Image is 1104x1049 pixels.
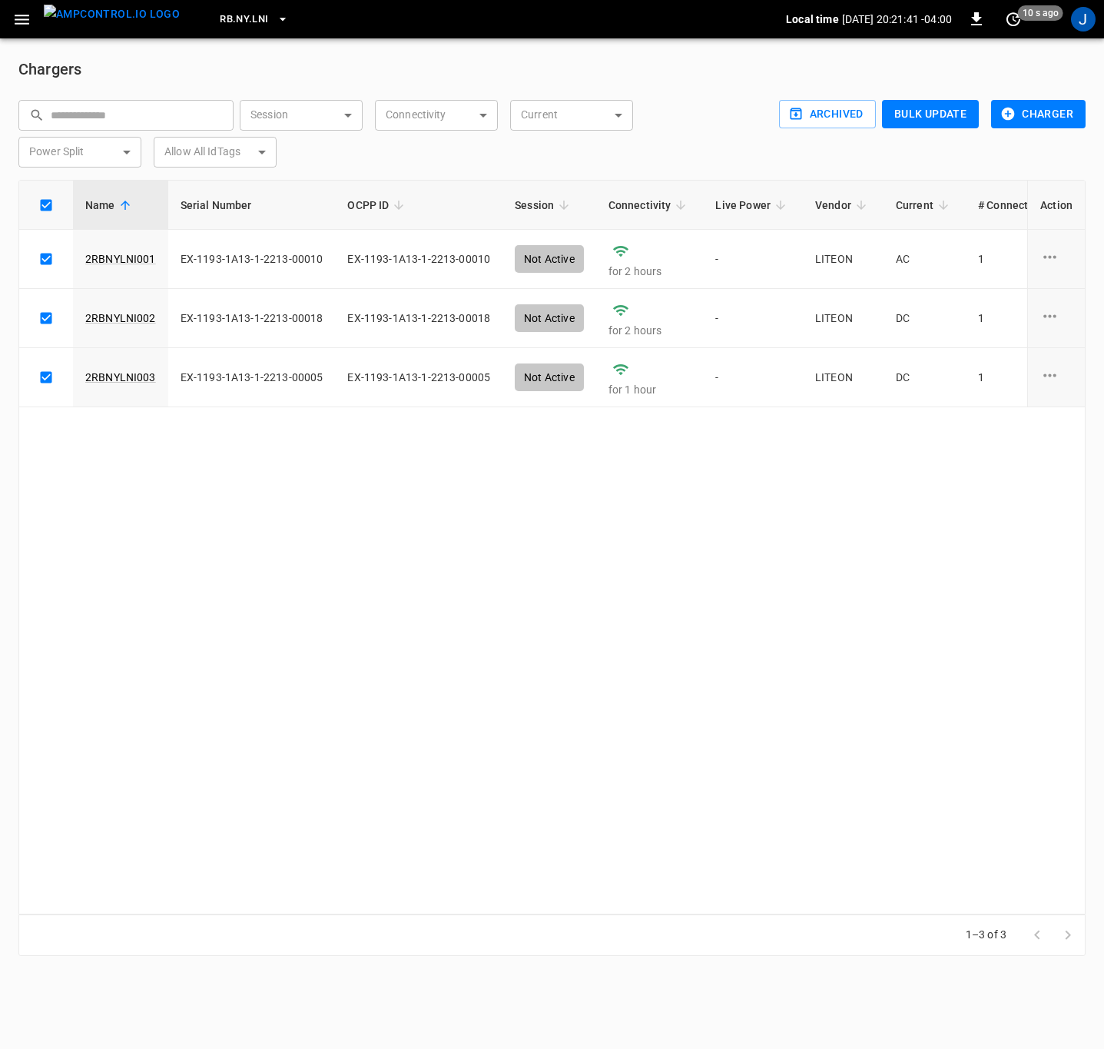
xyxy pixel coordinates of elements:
td: DC [884,348,966,407]
p: 1–3 of 3 [966,927,1006,942]
span: Name [85,196,135,214]
span: 10 s ago [1018,5,1063,21]
th: Action [1027,181,1085,230]
td: AC [884,230,966,289]
div: charge point options [1040,366,1073,389]
a: 2RBNYLNI001 [85,251,156,267]
div: Not Active [515,304,584,332]
p: Local time [786,12,839,27]
td: EX-1193-1A13-1-2213-00018 [335,289,502,348]
button: Bulk update [882,100,979,128]
div: charge point options [1040,307,1073,330]
span: Connectivity [608,196,691,214]
td: 1 [966,230,1076,289]
td: DC [884,289,966,348]
button: Charger [991,100,1086,128]
a: 2RBNYLNI002 [85,310,156,326]
img: ampcontrol.io logo [44,5,180,24]
td: - [703,348,803,407]
span: OCPP ID [347,196,409,214]
span: Current [896,196,953,214]
p: for 2 hours [608,323,691,338]
td: LITEON [803,289,884,348]
td: 1 [966,348,1076,407]
td: EX-1193-1A13-1-2213-00018 [168,289,336,348]
th: Serial Number [168,181,336,230]
td: EX-1193-1A13-1-2213-00005 [335,348,502,407]
h6: Chargers [18,57,1086,81]
p: [DATE] 20:21:41 -04:00 [842,12,952,27]
span: Live Power [715,196,791,214]
span: RB.NY.LNI [220,11,268,28]
div: charge point options [1040,247,1073,271]
td: LITEON [803,230,884,289]
div: profile-icon [1071,7,1096,32]
td: - [703,289,803,348]
a: 2RBNYLNI003 [85,370,156,385]
button: Archived [779,100,876,128]
td: 1 [966,289,1076,348]
p: for 2 hours [608,264,691,279]
p: for 1 hour [608,382,691,397]
span: Vendor [815,196,871,214]
td: EX-1193-1A13-1-2213-00010 [168,230,336,289]
span: Session [515,196,574,214]
td: LITEON [803,348,884,407]
button: RB.NY.LNI [214,5,294,35]
td: EX-1193-1A13-1-2213-00010 [335,230,502,289]
div: Not Active [515,245,584,273]
span: # Connectors [978,196,1064,214]
button: set refresh interval [1001,7,1026,32]
td: EX-1193-1A13-1-2213-00005 [168,348,336,407]
div: Not Active [515,363,584,391]
td: - [703,230,803,289]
